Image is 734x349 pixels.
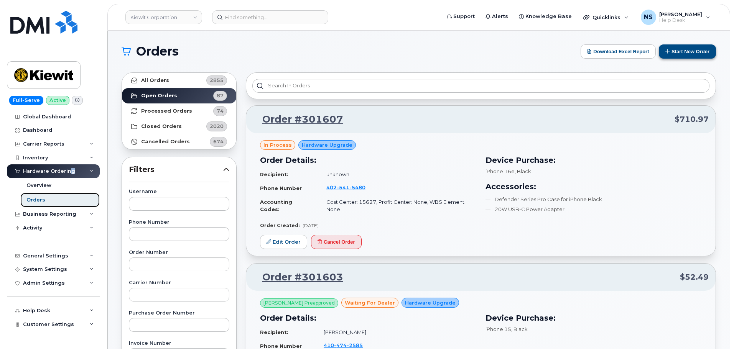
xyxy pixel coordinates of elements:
[319,195,476,216] td: Cost Center: 15627, Profit Center: None, WBS Element: None
[122,88,236,103] a: Open Orders87
[659,44,716,59] button: Start New Order
[217,92,224,99] span: 87
[680,272,709,283] span: $52.49
[129,250,229,255] label: Order Number
[141,77,169,84] strong: All Orders
[319,168,476,181] td: unknown
[210,77,224,84] span: 2855
[347,342,363,348] span: 2585
[317,326,476,339] td: [PERSON_NAME]
[217,107,224,115] span: 74
[253,270,343,284] a: Order #301603
[210,123,224,130] span: 2020
[122,119,236,134] a: Closed Orders2020
[405,299,456,306] span: Hardware Upgrade
[260,312,476,324] h3: Order Details:
[263,300,335,306] span: [PERSON_NAME] Preapproved
[515,168,531,174] span: , Black
[260,235,307,249] a: Edit Order
[252,79,709,93] input: Search in orders
[260,199,292,212] strong: Accounting Codes:
[129,189,229,194] label: Username
[345,299,395,306] span: waiting for dealer
[141,93,177,99] strong: Open Orders
[485,206,702,213] li: 20W USB-C Power Adapter
[324,342,363,348] span: 410
[485,181,702,192] h3: Accessories:
[349,184,365,190] span: 5480
[485,312,702,324] h3: Device Purchase:
[129,341,229,346] label: Invoice Number
[122,103,236,119] a: Processed Orders74
[260,185,302,191] strong: Phone Number
[213,138,224,145] span: 674
[324,342,372,348] a: 4104742585
[136,46,179,57] span: Orders
[122,73,236,88] a: All Orders2855
[129,164,223,175] span: Filters
[581,44,656,59] button: Download Excel Report
[260,343,302,349] strong: Phone Number
[326,184,365,190] span: 402
[302,141,352,149] span: Hardware Upgrade
[675,114,709,125] span: $710.97
[334,342,347,348] span: 474
[141,139,190,145] strong: Cancelled Orders
[129,311,229,316] label: Purchase Order Number
[253,113,343,126] a: Order #301607
[701,316,728,343] iframe: Messenger Launcher
[260,223,300,228] strong: Order Created:
[141,123,182,129] strong: Closed Orders
[141,108,192,114] strong: Processed Orders
[485,196,702,203] li: Defender Series Pro Case for iPhone Black
[303,223,319,228] span: [DATE]
[311,235,362,249] button: Cancel Order
[511,326,528,332] span: , Black
[129,220,229,225] label: Phone Number
[260,154,476,166] h3: Order Details:
[337,184,349,190] span: 541
[260,171,288,177] strong: Recipient:
[260,329,288,335] strong: Recipient:
[485,326,511,332] span: iPhone 15
[326,184,375,190] a: 4025415480
[485,154,702,166] h3: Device Purchase:
[263,141,292,149] span: in process
[122,134,236,149] a: Cancelled Orders674
[129,280,229,285] label: Carrier Number
[485,168,515,174] span: iPhone 16e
